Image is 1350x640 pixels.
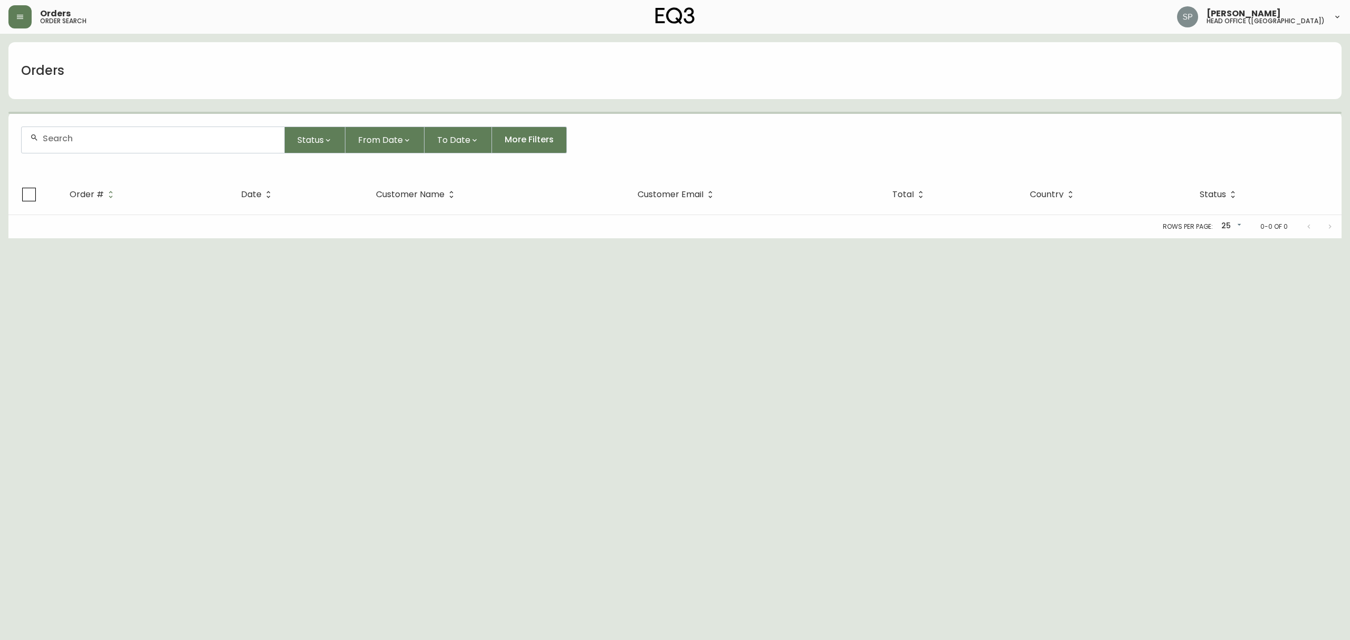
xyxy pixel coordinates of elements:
[1030,191,1064,198] span: Country
[345,127,425,153] button: From Date
[43,133,276,143] input: Search
[1177,6,1198,27] img: 0cb179e7bf3690758a1aaa5f0aafa0b4
[1200,191,1226,198] span: Status
[40,18,86,24] h5: order search
[892,191,914,198] span: Total
[638,190,717,199] span: Customer Email
[638,191,703,198] span: Customer Email
[1163,222,1213,231] p: Rows per page:
[1260,222,1288,231] p: 0-0 of 0
[425,127,492,153] button: To Date
[1200,190,1240,199] span: Status
[241,191,262,198] span: Date
[241,190,275,199] span: Date
[70,190,118,199] span: Order #
[70,191,104,198] span: Order #
[1030,190,1077,199] span: Country
[1207,18,1325,24] h5: head office ([GEOGRAPHIC_DATA])
[492,127,567,153] button: More Filters
[1207,9,1281,18] span: [PERSON_NAME]
[376,191,445,198] span: Customer Name
[655,7,695,24] img: logo
[285,127,345,153] button: Status
[376,190,458,199] span: Customer Name
[1217,218,1243,235] div: 25
[297,133,324,147] span: Status
[505,134,554,146] span: More Filters
[437,133,470,147] span: To Date
[21,62,64,80] h1: Orders
[40,9,71,18] span: Orders
[358,133,403,147] span: From Date
[892,190,928,199] span: Total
